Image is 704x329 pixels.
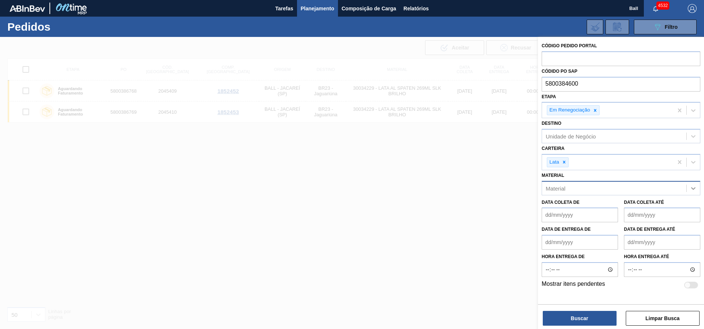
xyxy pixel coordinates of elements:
[605,20,629,34] div: Solicitação de Revisão de Pedidos
[547,106,591,115] div: Em Renegociação
[542,200,579,205] label: Data coleta de
[624,251,700,262] label: Hora entrega até
[644,3,667,14] button: Notificações
[275,4,293,13] span: Tarefas
[587,20,603,34] div: Importar Negociações dos Pedidos
[542,251,618,262] label: Hora entrega de
[542,173,564,178] label: Material
[546,185,565,191] div: Material
[7,23,118,31] h1: Pedidos
[542,69,577,74] label: Códido PO SAP
[404,4,429,13] span: Relatórios
[10,5,45,12] img: TNhmsLtSVTkK8tSr43FrP2fwEKptu5GPRR3wAAAABJRU5ErkJggg==
[665,24,678,30] span: Filtro
[542,94,556,99] label: Etapa
[656,1,669,10] span: 4532
[542,146,565,151] label: Carteira
[546,133,596,140] div: Unidade de Negócio
[634,20,697,34] button: Filtro
[342,4,396,13] span: Composição de Carga
[624,227,675,232] label: Data de Entrega até
[542,281,605,289] label: Mostrar itens pendentes
[624,235,700,250] input: dd/mm/yyyy
[688,4,697,13] img: Logout
[301,4,334,13] span: Planejamento
[542,43,597,48] label: Código Pedido Portal
[542,227,591,232] label: Data de Entrega de
[624,208,700,222] input: dd/mm/yyyy
[542,235,618,250] input: dd/mm/yyyy
[624,200,664,205] label: Data coleta até
[542,121,561,126] label: Destino
[547,158,560,167] div: Lata
[542,208,618,222] input: dd/mm/yyyy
